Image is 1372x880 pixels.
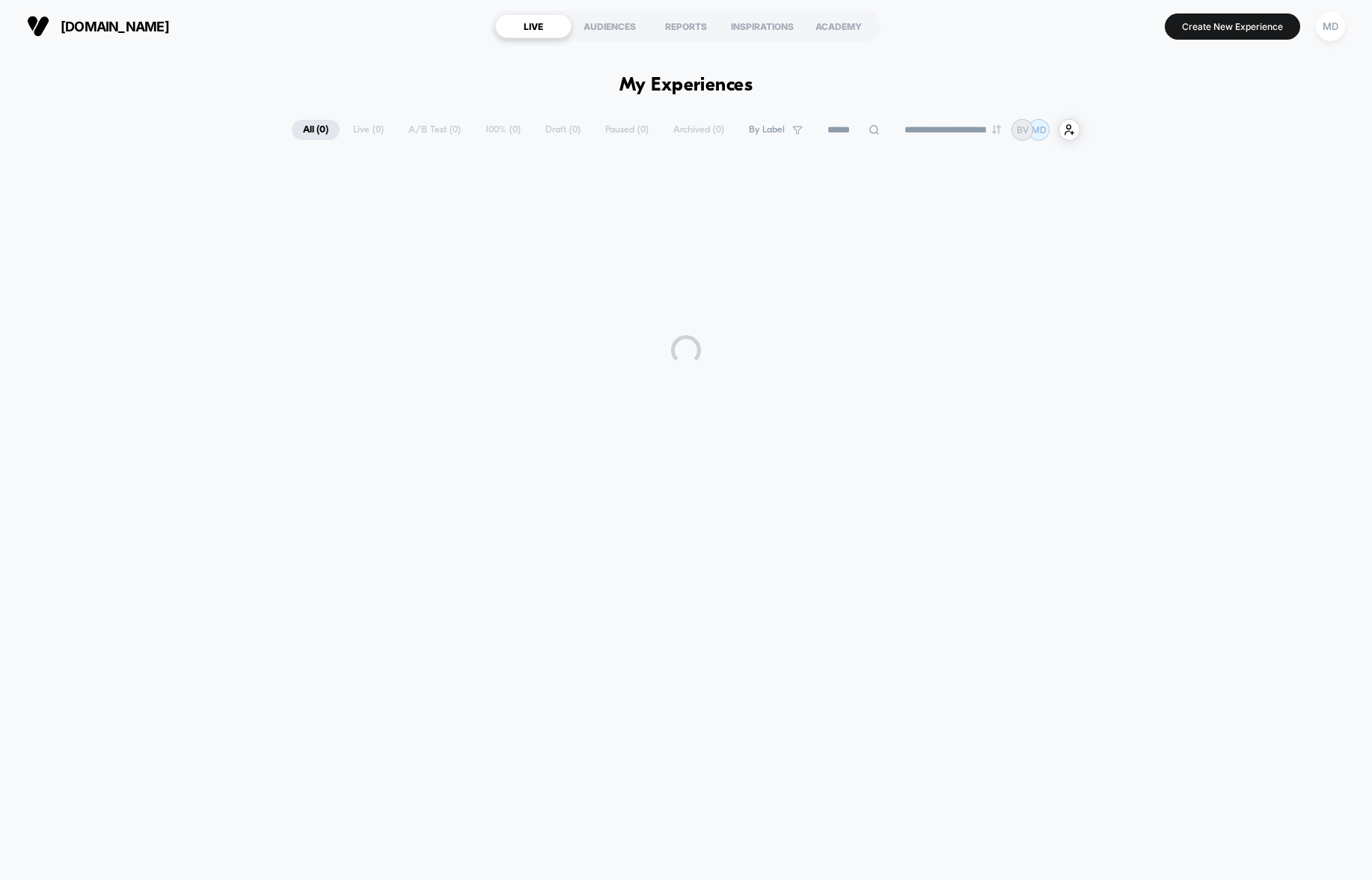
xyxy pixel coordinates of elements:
span: [DOMAIN_NAME] [61,19,169,34]
button: Create New Experience [1165,13,1300,40]
div: MD [1316,12,1345,41]
div: ACADEMY [800,14,877,38]
span: By Label [749,124,785,135]
div: INSPIRATIONS [724,14,800,38]
p: BV [1017,124,1029,135]
img: end [992,125,1001,134]
div: REPORTS [648,14,724,38]
button: [DOMAIN_NAME] [22,14,174,38]
button: MD [1311,11,1350,42]
h1: My Experiences [619,75,753,97]
span: All ( 0 ) [292,120,340,140]
div: LIVE [495,14,572,38]
img: Visually logo [27,15,49,37]
div: AUDIENCES [572,14,648,38]
p: MD [1032,124,1047,135]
